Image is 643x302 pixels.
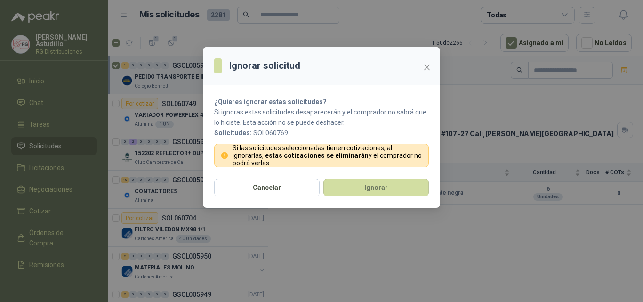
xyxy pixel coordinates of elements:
strong: estas cotizaciones se eliminarán [265,152,369,159]
p: Si ignoras estas solicitudes desaparecerán y el comprador no sabrá que lo hiciste. Esta acción no... [214,107,429,128]
button: Cancelar [214,179,320,196]
p: SOL060769 [214,128,429,138]
button: Close [419,60,434,75]
strong: ¿Quieres ignorar estas solicitudes? [214,98,327,106]
span: close [423,64,431,71]
p: Si las solicitudes seleccionadas tienen cotizaciones, al ignorarlas, y el comprador no podrá verlas. [233,144,423,167]
b: Solicitudes: [214,129,252,137]
button: Ignorar [323,179,429,196]
h3: Ignorar solicitud [229,58,300,73]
